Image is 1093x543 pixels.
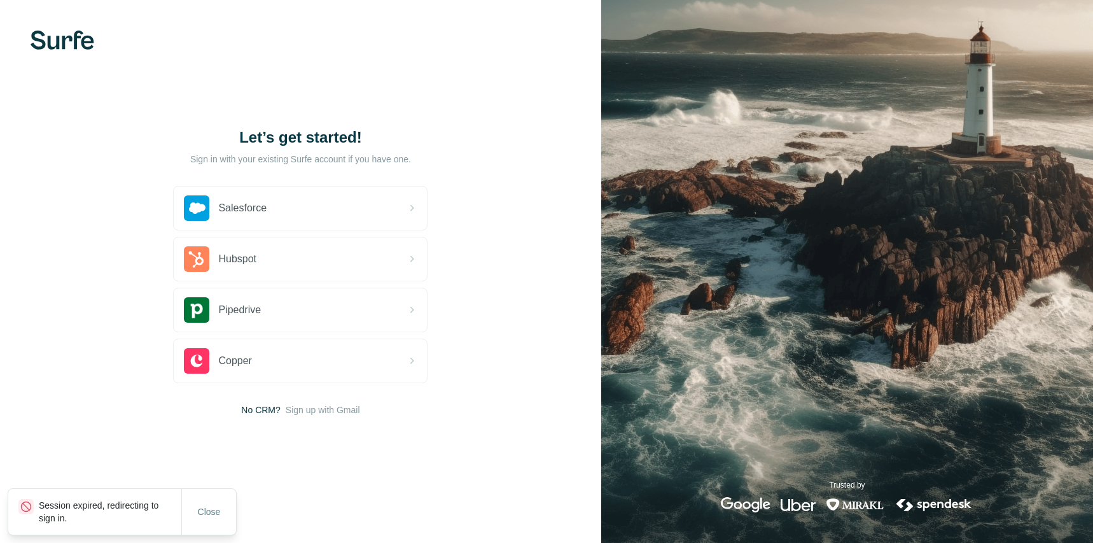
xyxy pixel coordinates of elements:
[184,297,209,323] img: pipedrive's logo
[218,251,256,267] span: Hubspot
[826,497,884,512] img: mirakl's logo
[286,404,360,416] button: Sign up with Gmail
[781,497,816,512] img: uber's logo
[39,499,181,525] p: Session expired, redirecting to sign in.
[31,31,94,50] img: Surfe's logo
[895,497,973,512] img: spendesk's logo
[218,353,251,369] span: Copper
[190,153,411,166] p: Sign in with your existing Surfe account if you have one.
[721,497,770,512] img: google's logo
[189,500,230,523] button: Close
[218,302,261,318] span: Pipedrive
[829,479,865,491] p: Trusted by
[218,201,267,216] span: Salesforce
[241,404,280,416] span: No CRM?
[184,246,209,272] img: hubspot's logo
[173,127,428,148] h1: Let’s get started!
[198,505,221,518] span: Close
[184,195,209,221] img: salesforce's logo
[184,348,209,374] img: copper's logo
